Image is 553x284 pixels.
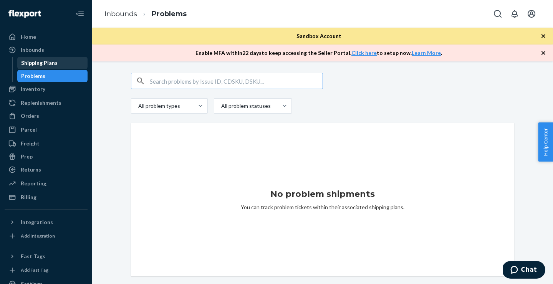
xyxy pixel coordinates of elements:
[21,166,41,173] div: Returns
[5,44,88,56] a: Inbounds
[296,33,341,39] span: Sandbox Account
[270,188,375,200] h1: No problem shipments
[538,122,553,162] button: Help Center
[5,177,88,190] a: Reporting
[5,231,88,241] a: Add Integration
[5,110,88,122] a: Orders
[21,193,36,201] div: Billing
[5,31,88,43] a: Home
[351,50,377,56] a: Click here
[5,137,88,150] a: Freight
[21,140,40,147] div: Freight
[5,124,88,136] a: Parcel
[21,267,48,273] div: Add Fast Tag
[195,49,442,57] p: Enable MFA within 22 days to keep accessing the Seller Portal. to setup now. .
[21,33,36,41] div: Home
[5,150,88,163] a: Prep
[21,253,45,260] div: Fast Tags
[21,126,37,134] div: Parcel
[21,99,61,107] div: Replenishments
[21,233,55,239] div: Add Integration
[152,10,187,18] a: Problems
[220,102,221,110] input: All problem statuses
[8,10,41,18] img: Flexport logo
[21,112,39,120] div: Orders
[503,261,545,280] iframe: Opens a widget where you can chat to one of our agents
[21,72,45,80] div: Problems
[524,6,539,21] button: Open account menu
[5,83,88,95] a: Inventory
[72,6,88,21] button: Close Navigation
[21,46,44,54] div: Inbounds
[5,191,88,203] a: Billing
[17,57,88,69] a: Shipping Plans
[21,218,53,226] div: Integrations
[5,266,88,275] a: Add Fast Tag
[507,6,522,21] button: Open notifications
[98,3,193,25] ol: breadcrumbs
[150,73,323,89] input: Search problems by Issue ID, CDSKU, DSKU...
[5,97,88,109] a: Replenishments
[5,216,88,228] button: Integrations
[490,6,505,21] button: Open Search Box
[104,10,137,18] a: Inbounds
[21,180,46,187] div: Reporting
[21,59,58,67] div: Shipping Plans
[412,50,441,56] a: Learn More
[21,153,33,160] div: Prep
[21,85,45,93] div: Inventory
[5,250,88,263] button: Fast Tags
[5,163,88,176] a: Returns
[137,102,138,110] input: All problem types
[17,70,88,82] a: Problems
[241,203,404,211] p: You can track problem tickets within their associated shipping plans.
